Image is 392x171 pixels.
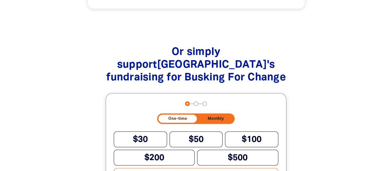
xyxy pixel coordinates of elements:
button: Monthly [198,115,234,122]
span: $500 [228,154,248,161]
span: $50 [188,135,203,143]
button: Navigate to step 3 of 3 to enter your payment details [202,101,207,106]
button: $500 [197,150,278,165]
button: $30 [114,131,167,147]
button: $100 [225,131,278,147]
span: Or simply support [GEOGRAPHIC_DATA] 's fundraising for Busking For Change [106,47,286,82]
span: $100 [242,135,262,143]
span: $200 [144,154,164,161]
button: Navigate to step 2 of 3 to enter your details [194,101,198,106]
button: One-time [158,115,197,122]
button: $50 [170,131,223,147]
span: One-time [168,116,187,120]
button: $200 [114,150,195,165]
span: $30 [133,135,148,143]
span: Monthly [208,116,224,120]
div: Donation frequency [157,113,235,124]
button: Navigate to step 1 of 3 to enter your donation amount [185,101,190,106]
